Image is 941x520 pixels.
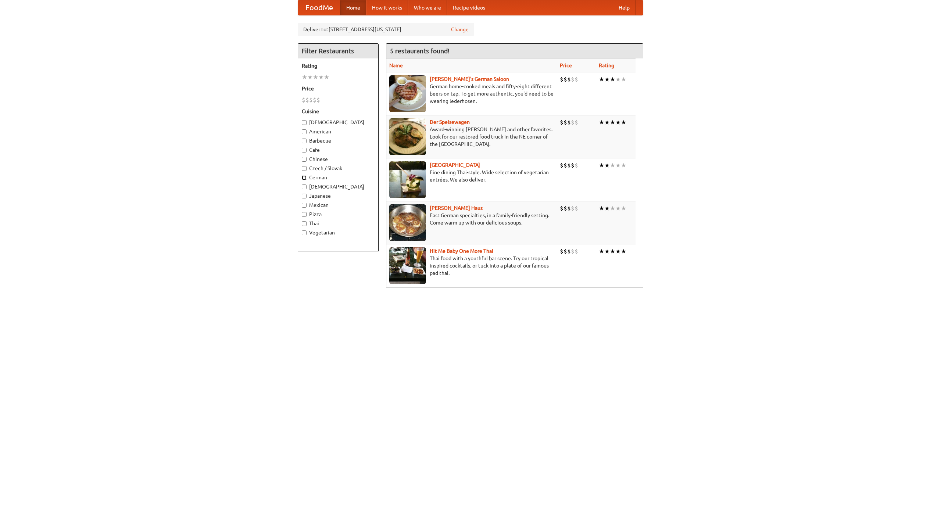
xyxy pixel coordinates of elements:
input: Vegetarian [302,230,307,235]
li: ★ [610,161,615,169]
li: $ [563,118,567,126]
li: ★ [615,75,621,83]
p: German home-cooked meals and fifty-eight different beers on tap. To get more authentic, you'd nee... [389,83,554,105]
li: ★ [610,247,615,255]
a: [PERSON_NAME] Haus [430,205,483,211]
img: kohlhaus.jpg [389,204,426,241]
input: Thai [302,221,307,226]
input: [DEMOGRAPHIC_DATA] [302,184,307,189]
label: German [302,174,375,181]
li: ★ [610,204,615,212]
li: ★ [621,118,626,126]
li: ★ [615,247,621,255]
li: $ [571,118,575,126]
li: $ [302,96,305,104]
li: $ [567,75,571,83]
input: Barbecue [302,139,307,143]
img: esthers.jpg [389,75,426,112]
a: FoodMe [298,0,340,15]
label: Barbecue [302,137,375,144]
img: satay.jpg [389,161,426,198]
a: [PERSON_NAME]'s German Saloon [430,76,509,82]
a: Der Speisewagen [430,119,470,125]
a: Price [560,62,572,68]
input: Mexican [302,203,307,208]
li: $ [563,75,567,83]
div: Deliver to: [STREET_ADDRESS][US_STATE] [298,23,474,36]
li: $ [560,204,563,212]
li: ★ [604,204,610,212]
label: Cafe [302,146,375,154]
li: ★ [313,73,318,81]
a: How it works [366,0,408,15]
input: Pizza [302,212,307,217]
a: Hit Me Baby One More Thai [430,248,493,254]
li: $ [563,161,567,169]
input: Czech / Slovak [302,166,307,171]
li: ★ [604,118,610,126]
li: ★ [599,75,604,83]
label: Thai [302,220,375,227]
li: $ [313,96,316,104]
label: Japanese [302,192,375,200]
a: Who we are [408,0,447,15]
li: $ [560,118,563,126]
label: Czech / Slovak [302,165,375,172]
li: ★ [599,247,604,255]
li: $ [305,96,309,104]
input: American [302,129,307,134]
li: $ [575,161,578,169]
li: ★ [621,204,626,212]
li: $ [575,118,578,126]
li: ★ [615,118,621,126]
li: $ [575,75,578,83]
h5: Price [302,85,375,92]
li: $ [560,247,563,255]
li: ★ [318,73,324,81]
li: ★ [302,73,307,81]
a: Name [389,62,403,68]
h5: Cuisine [302,108,375,115]
li: ★ [621,161,626,169]
li: $ [567,204,571,212]
li: ★ [599,118,604,126]
li: ★ [621,247,626,255]
h5: Rating [302,62,375,69]
a: Rating [599,62,614,68]
li: ★ [599,161,604,169]
input: Cafe [302,148,307,153]
li: $ [567,161,571,169]
li: $ [571,247,575,255]
label: [DEMOGRAPHIC_DATA] [302,119,375,126]
label: [DEMOGRAPHIC_DATA] [302,183,375,190]
label: Mexican [302,201,375,209]
li: $ [575,204,578,212]
li: ★ [615,204,621,212]
a: [GEOGRAPHIC_DATA] [430,162,480,168]
li: $ [571,204,575,212]
li: ★ [604,247,610,255]
ng-pluralize: 5 restaurants found! [390,47,450,54]
li: $ [575,247,578,255]
li: ★ [599,204,604,212]
img: speisewagen.jpg [389,118,426,155]
p: Fine dining Thai-style. Wide selection of vegetarian entrées. We also deliver. [389,169,554,183]
label: American [302,128,375,135]
li: $ [571,75,575,83]
li: $ [563,247,567,255]
a: Home [340,0,366,15]
li: ★ [615,161,621,169]
h4: Filter Restaurants [298,44,378,58]
label: Chinese [302,155,375,163]
li: ★ [604,75,610,83]
li: $ [316,96,320,104]
p: East German specialties, in a family-friendly setting. Come warm up with our delicious soups. [389,212,554,226]
input: Japanese [302,194,307,198]
li: $ [571,161,575,169]
li: ★ [610,118,615,126]
label: Pizza [302,211,375,218]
